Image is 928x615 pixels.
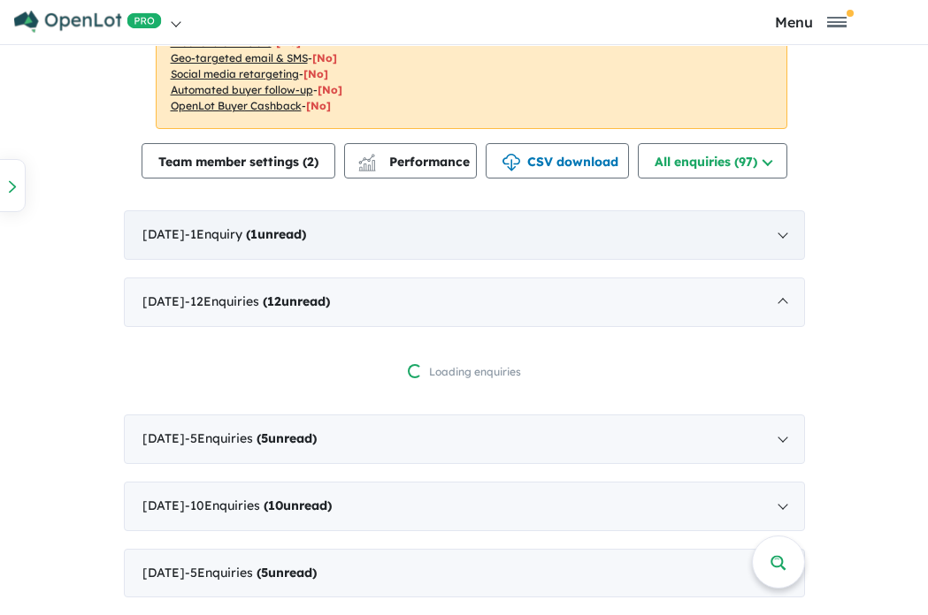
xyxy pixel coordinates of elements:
[171,51,308,65] u: Geo-targeted email & SMS
[318,83,342,96] span: [No]
[124,482,805,531] div: [DATE]
[142,143,335,178] button: Team member settings (2)
[185,293,330,309] span: - 12 Enquir ies
[185,497,332,513] span: - 10 Enquir ies
[257,565,317,581] strong: ( unread)
[257,430,317,446] strong: ( unread)
[171,67,299,80] u: Social media retargeting
[486,143,629,178] button: CSV download
[14,11,162,33] img: Openlot PRO Logo White
[185,226,306,242] span: - 1 Enquir y
[124,210,805,260] div: [DATE]
[638,143,787,178] button: All enquiries (97)
[312,51,337,65] span: [No]
[250,226,257,242] span: 1
[306,99,331,112] span: [No]
[171,83,313,96] u: Automated buyer follow-up
[361,154,470,170] span: Performance
[124,549,805,598] div: [DATE]
[264,497,332,513] strong: ( unread)
[261,565,268,581] span: 5
[185,430,317,446] span: - 5 Enquir ies
[303,67,328,80] span: [No]
[698,13,924,30] button: Toggle navigation
[124,277,805,327] div: [DATE]
[358,160,376,171] img: bar-chart.svg
[171,99,302,112] u: OpenLot Buyer Cashback
[408,363,521,381] div: Loading enquiries
[185,565,317,581] span: - 5 Enquir ies
[263,293,330,309] strong: ( unread)
[344,143,477,178] button: Performance
[246,226,306,242] strong: ( unread)
[267,293,281,309] span: 12
[124,414,805,464] div: [DATE]
[261,430,268,446] span: 5
[268,497,283,513] span: 10
[502,154,520,171] img: download icon
[358,154,374,163] img: line-chart.svg
[307,154,314,170] span: 2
